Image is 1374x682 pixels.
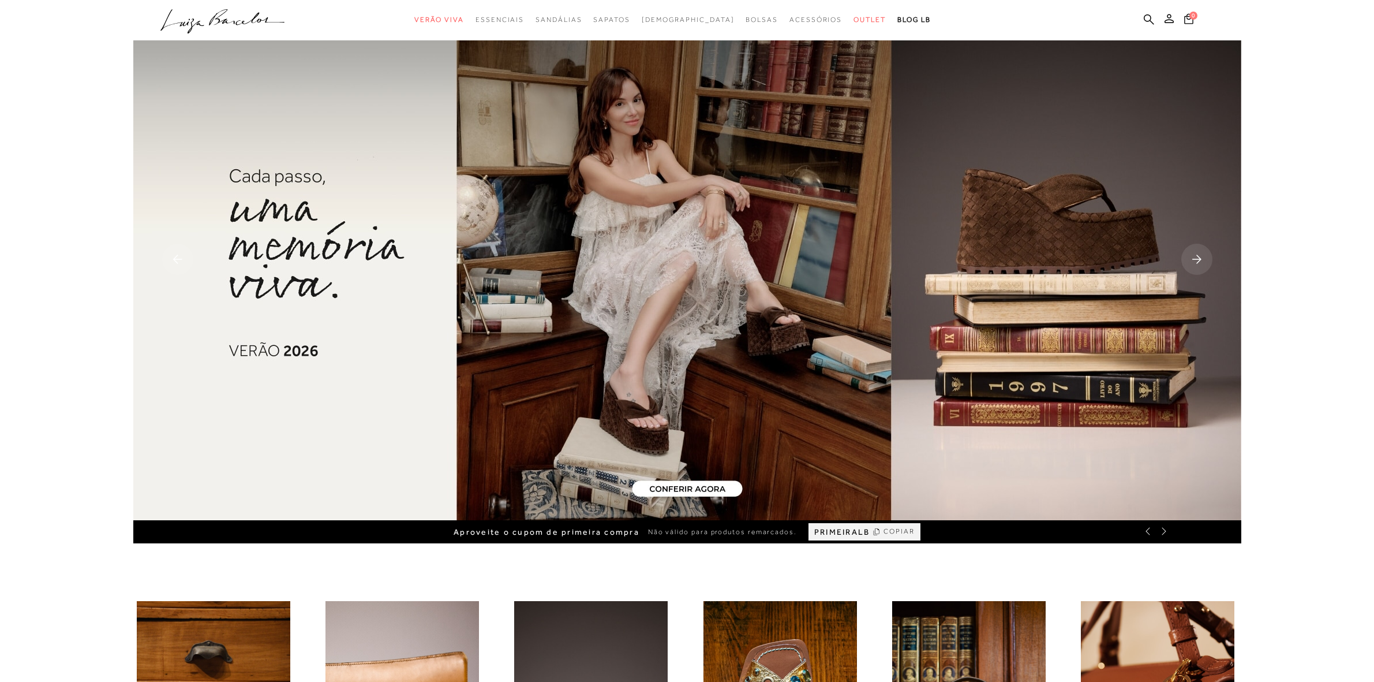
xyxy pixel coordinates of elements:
span: Essenciais [476,16,524,24]
a: categoryNavScreenReaderText [746,9,778,31]
span: Bolsas [746,16,778,24]
a: categoryNavScreenReaderText [476,9,524,31]
span: PRIMEIRALB [814,527,870,537]
span: Não válido para produtos remarcados. [648,527,797,537]
a: categoryNavScreenReaderText [536,9,582,31]
a: noSubCategoriesText [642,9,735,31]
span: Verão Viva [414,16,464,24]
span: [DEMOGRAPHIC_DATA] [642,16,735,24]
span: Sapatos [593,16,630,24]
button: 0 [1181,13,1197,28]
span: Aproveite o cupom de primeira compra [454,527,639,537]
span: BLOG LB [897,16,931,24]
a: categoryNavScreenReaderText [593,9,630,31]
a: BLOG LB [897,9,931,31]
span: Outlet [853,16,886,24]
a: categoryNavScreenReaderText [853,9,886,31]
span: Sandálias [536,16,582,24]
span: 0 [1189,12,1197,20]
a: categoryNavScreenReaderText [789,9,842,31]
span: Acessórios [789,16,842,24]
a: categoryNavScreenReaderText [414,9,464,31]
span: COPIAR [883,526,915,537]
